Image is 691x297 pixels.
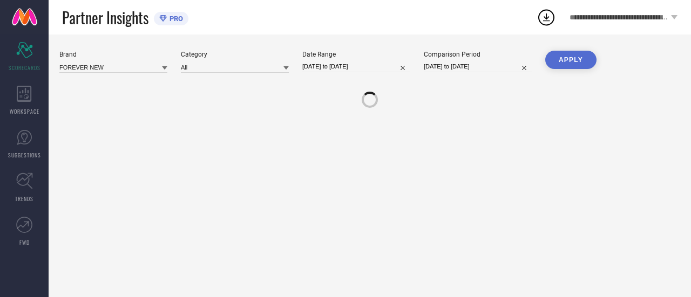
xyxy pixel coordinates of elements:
[62,6,148,29] span: Partner Insights
[424,51,532,58] div: Comparison Period
[15,195,33,203] span: TRENDS
[302,51,410,58] div: Date Range
[59,51,167,58] div: Brand
[10,107,39,115] span: WORKSPACE
[8,151,41,159] span: SUGGESTIONS
[19,238,30,246] span: FWD
[545,51,597,69] button: APPLY
[537,8,556,27] div: Open download list
[167,15,183,23] span: PRO
[181,51,289,58] div: Category
[424,61,532,72] input: Select comparison period
[302,61,410,72] input: Select date range
[9,64,40,72] span: SCORECARDS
